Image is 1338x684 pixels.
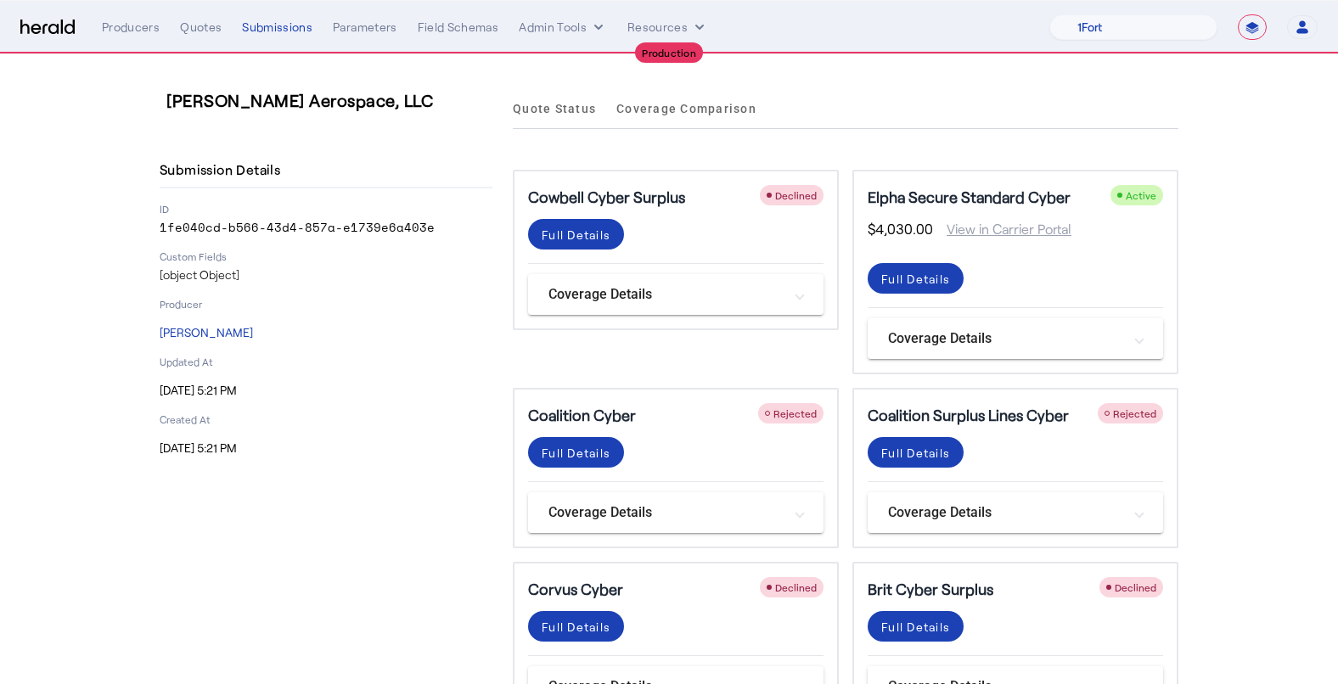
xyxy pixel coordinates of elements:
mat-panel-title: Coverage Details [888,328,1122,349]
p: 1fe040cd-b566-43d4-857a-e1739e6a403e [160,219,492,236]
p: [DATE] 5:21 PM [160,382,492,399]
div: Parameters [333,19,397,36]
div: Full Details [881,444,950,462]
mat-expansion-panel-header: Coverage Details [528,274,824,315]
span: Rejected [1113,407,1156,419]
button: Full Details [868,263,964,294]
div: Full Details [881,270,950,288]
span: Declined [775,581,817,593]
div: Field Schemas [418,19,499,36]
h5: Coalition Cyber [528,403,636,427]
button: Resources dropdown menu [627,19,708,36]
mat-panel-title: Coverage Details [548,502,783,523]
p: Custom Fields [160,249,492,263]
button: internal dropdown menu [519,19,607,36]
div: Full Details [881,618,950,636]
div: Submissions [242,19,312,36]
div: Full Details [542,226,610,244]
h4: Submission Details [160,160,287,180]
button: Full Details [868,437,964,468]
mat-expansion-panel-header: Coverage Details [868,318,1163,359]
mat-panel-title: Coverage Details [888,502,1122,523]
p: Producer [160,297,492,311]
a: Quote Status [513,88,596,129]
span: Coverage Comparison [616,103,756,115]
div: Production [635,42,703,63]
button: Full Details [528,219,624,249]
span: $4,030.00 [868,219,933,239]
span: Quote Status [513,103,596,115]
p: Updated At [160,355,492,368]
div: Full Details [542,444,610,462]
span: Declined [1115,581,1156,593]
h5: Corvus Cyber [528,577,623,601]
h5: Brit Cyber Surplus [868,577,993,601]
p: [object Object] [160,266,492,283]
div: Producers [102,19,160,36]
h5: Coalition Surplus Lines Cyber [868,403,1069,427]
a: Coverage Comparison [616,88,756,129]
h5: Cowbell Cyber Surplus [528,185,685,209]
p: [PERSON_NAME] [160,324,492,341]
button: Full Details [528,611,624,642]
span: Declined [775,189,817,201]
button: Full Details [868,611,964,642]
p: [DATE] 5:21 PM [160,440,492,457]
mat-panel-title: Coverage Details [548,284,783,305]
h3: [PERSON_NAME] Aerospace, LLC [166,88,499,112]
span: Active [1126,189,1156,201]
span: Rejected [773,407,817,419]
p: Created At [160,412,492,426]
mat-expansion-panel-header: Coverage Details [868,492,1163,533]
div: Quotes [180,19,222,36]
p: ID [160,202,492,216]
span: View in Carrier Portal [933,219,1071,239]
mat-expansion-panel-header: Coverage Details [528,492,824,533]
img: Herald Logo [20,20,75,36]
button: Full Details [528,437,624,468]
h5: Elpha Secure Standard Cyber [868,185,1071,209]
div: Full Details [542,618,610,636]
